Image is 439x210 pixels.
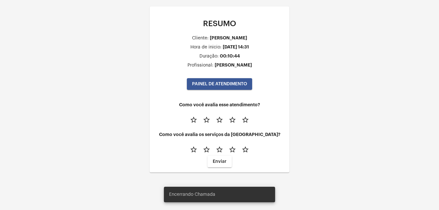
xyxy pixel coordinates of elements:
span: PAINEL DE ATENDIMENTO [192,82,247,86]
mat-icon: star_border [229,116,236,124]
mat-icon: star_border [229,146,236,153]
h4: Como você avalia os serviços da [GEOGRAPHIC_DATA]? [155,132,284,137]
div: Cliente: [192,36,209,41]
mat-icon: star_border [216,146,223,153]
div: Duração: [199,54,219,59]
button: Enviar [208,156,232,167]
mat-icon: star_border [203,146,210,153]
div: Hora de inicio: [190,45,221,50]
mat-icon: star_border [216,116,223,124]
h4: Como você avalia esse atendimento? [155,102,284,107]
mat-icon: star_border [190,146,198,153]
p: RESUMO [155,19,284,28]
div: [PERSON_NAME] [215,63,252,68]
span: Encerrando Chamada [169,191,215,198]
mat-icon: star_border [241,146,249,153]
button: PAINEL DE ATENDIMENTO [187,78,252,90]
div: 00:10:44 [220,54,240,58]
span: Enviar [213,159,227,164]
div: Profissional: [187,63,213,68]
mat-icon: star_border [203,116,210,124]
mat-icon: star_border [241,116,249,124]
div: [PERSON_NAME] [210,36,247,40]
mat-icon: star_border [190,116,198,124]
div: [DATE] 14:31 [223,45,249,49]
